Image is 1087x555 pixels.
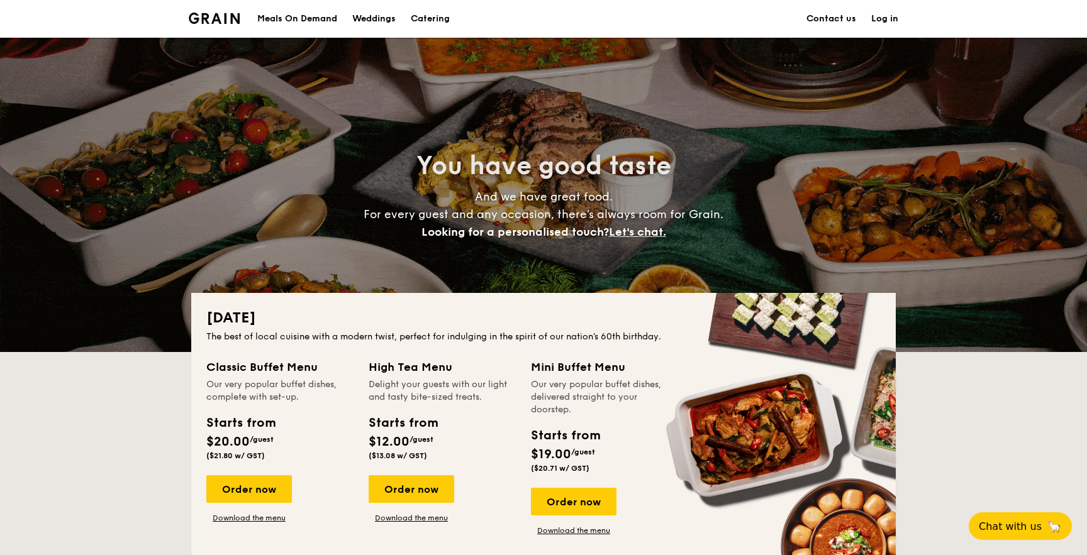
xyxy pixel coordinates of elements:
span: ($21.80 w/ GST) [206,451,265,460]
div: High Tea Menu [369,358,516,376]
div: Order now [206,475,292,503]
span: /guest [571,448,595,456]
span: $20.00 [206,434,250,449]
div: Classic Buffet Menu [206,358,354,376]
div: Starts from [531,426,599,445]
div: Order now [369,475,454,503]
span: ($20.71 w/ GST) [531,464,589,473]
a: Logotype [189,13,240,24]
span: $12.00 [369,434,410,449]
a: Download the menu [369,513,454,523]
div: Our very popular buffet dishes, delivered straight to your doorstep. [531,378,678,416]
a: Download the menu [206,513,292,523]
div: Starts from [206,414,275,432]
div: Our very popular buffet dishes, complete with set-up. [206,378,354,404]
span: ($13.08 w/ GST) [369,451,427,460]
img: Grain [189,13,240,24]
span: $19.00 [531,447,571,462]
span: Chat with us [979,520,1042,532]
span: /guest [250,435,274,444]
div: Starts from [369,414,437,432]
a: Download the menu [531,525,616,536]
div: The best of local cuisine with a modern twist, perfect for indulging in the spirit of our nation’... [206,331,881,343]
span: /guest [410,435,433,444]
div: Delight your guests with our light and tasty bite-sized treats. [369,378,516,404]
div: Order now [531,488,616,515]
span: 🦙 [1047,519,1062,534]
span: Let's chat. [609,225,666,239]
button: Chat with us🦙 [969,512,1072,540]
div: Mini Buffet Menu [531,358,678,376]
h2: [DATE] [206,308,881,328]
